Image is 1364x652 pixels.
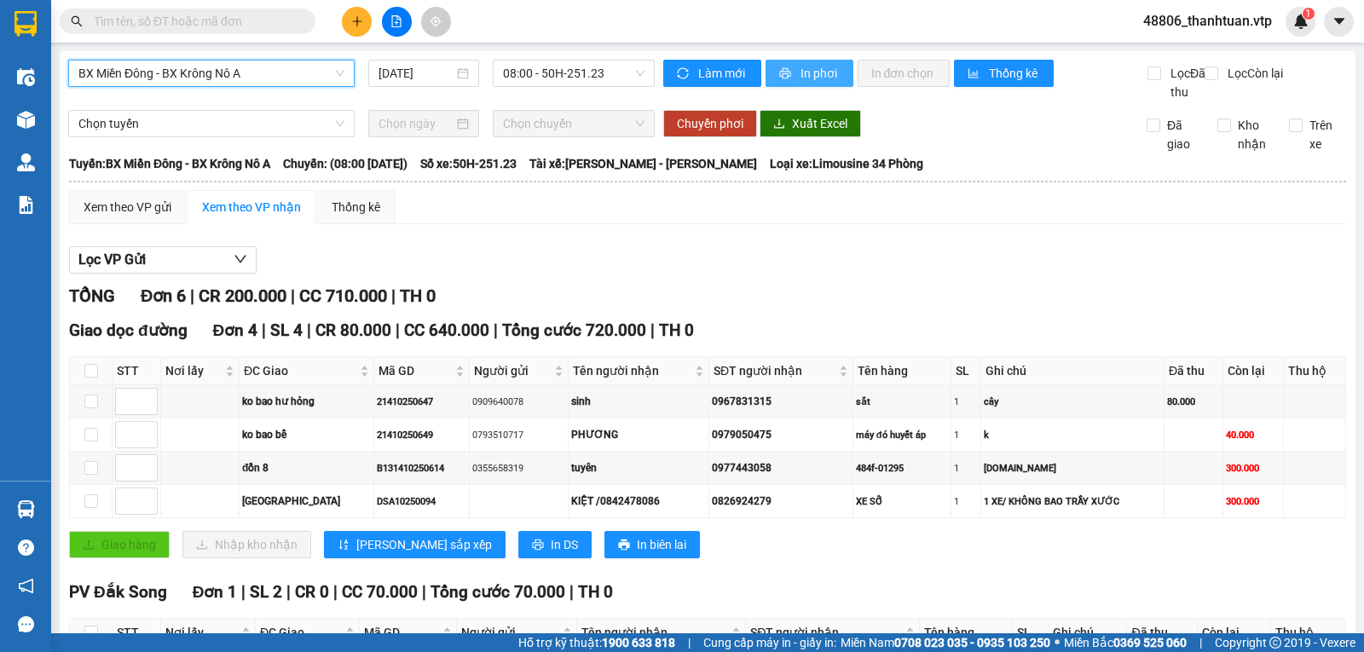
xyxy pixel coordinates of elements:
span: Chọn tuyến [78,111,344,136]
th: Đã thu [1165,357,1223,385]
span: Mã GD [364,623,439,642]
span: bar-chart [968,67,982,81]
td: 0826924279 [709,485,853,518]
span: aim [430,15,442,27]
span: In DS [551,535,578,554]
div: 484f-01295 [856,461,948,476]
button: aim [421,7,451,37]
span: Miền Bắc [1064,633,1187,652]
span: Đơn 4 [213,320,258,340]
span: TH 0 [659,320,694,340]
span: CR 200.000 [199,286,286,306]
div: ko bao bể [242,427,371,443]
span: Lọc VP Gửi [78,249,146,270]
sup: 1 [1303,8,1315,20]
span: Đơn 1 [193,582,238,602]
span: | [333,582,338,602]
td: KIỆT /0842478086 [569,485,709,518]
span: copyright [1269,637,1281,649]
div: Xem theo VP gửi [84,198,171,216]
span: down [234,252,247,266]
span: CC 640.000 [404,320,489,340]
strong: 1900 633 818 [602,636,675,649]
span: Mã GD [379,361,452,380]
span: TH 0 [578,582,613,602]
span: In phơi [800,64,840,83]
span: CR 80.000 [315,320,391,340]
span: | [262,320,266,340]
th: Đã thu [1127,619,1198,647]
div: Xem theo VP nhận [202,198,301,216]
span: Kho nhận [1231,116,1275,153]
div: máy đó huyết áp [856,428,948,442]
span: Tên người nhận [581,623,728,642]
input: Chọn ngày [379,114,454,133]
th: SL [951,357,981,385]
span: Lọc Còn lại [1221,64,1286,83]
div: 0826924279 [712,493,850,510]
div: 1 [954,395,978,409]
span: Thống kê [989,64,1040,83]
span: printer [618,539,630,552]
button: printerIn phơi [766,60,853,87]
div: [DOMAIN_NAME] [984,461,1161,476]
span: | [650,320,655,340]
th: Tên hàng [920,619,1013,647]
div: 1 [954,494,978,509]
button: sort-ascending[PERSON_NAME] sắp xếp [324,531,506,558]
span: | [286,582,291,602]
span: | [688,633,691,652]
button: In đơn chọn [858,60,951,87]
button: downloadNhập kho nhận [182,531,311,558]
span: ⚪️ [1055,639,1060,646]
span: CR 0 [295,582,329,602]
span: search [71,15,83,27]
span: | [241,582,246,602]
div: 1 XE/ KHÔNG BAO TRẦY XƯỚC [984,494,1161,509]
span: Tổng cước 720.000 [502,320,646,340]
th: Ghi chú [981,357,1165,385]
td: 0979050475 [709,418,853,452]
div: 0967831315 [712,394,850,410]
div: 40.000 [1226,428,1280,442]
span: Loại xe: Limousine 34 Phòng [770,154,923,173]
span: 08:00 - 50H-251.23 [503,61,644,86]
input: Tìm tên, số ĐT hoặc mã đơn [94,12,295,31]
th: Ghi chú [1049,619,1127,647]
span: message [18,616,34,632]
span: Người gửi [461,623,559,642]
div: 1 [954,461,978,476]
span: plus [351,15,363,27]
span: | [307,320,311,340]
span: Tổng cước 70.000 [431,582,565,602]
span: Giao dọc đường [69,320,188,340]
span: 48806_thanhtuan.vtp [1130,10,1286,32]
span: printer [779,67,794,81]
img: warehouse-icon [17,153,35,171]
span: Trên xe [1303,116,1347,153]
span: | [396,320,400,340]
div: KIỆT /0842478086 [571,493,706,510]
span: Đơn 6 [141,286,186,306]
div: 0909640078 [472,395,566,409]
div: Thống kê [332,198,380,216]
div: 21410250647 [377,395,466,409]
span: Tên người nhận [573,361,691,380]
img: warehouse-icon [17,500,35,518]
span: notification [18,578,34,594]
span: | [391,286,396,306]
td: DSA10250094 [374,485,470,518]
div: 21410250649 [377,428,466,442]
td: 21410250649 [374,418,470,452]
span: TỔNG [69,286,115,306]
span: In biên lai [637,535,686,554]
th: STT [113,619,161,647]
span: Số xe: 50H-251.23 [420,154,517,173]
span: sort-ascending [338,539,350,552]
button: file-add [382,7,412,37]
span: SĐT người nhận [750,623,901,642]
div: ko bao hư hỏng [242,394,371,410]
button: printerIn DS [518,531,592,558]
span: ĐC Giao [244,361,356,380]
span: SĐT người nhận [714,361,835,380]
